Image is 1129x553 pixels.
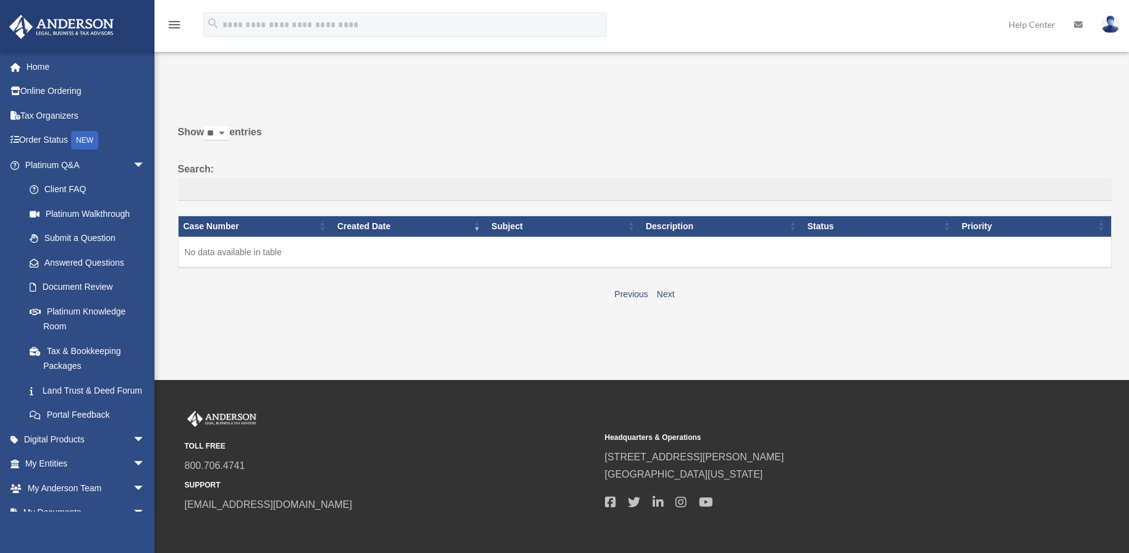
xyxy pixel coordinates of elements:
[17,275,158,300] a: Document Review
[17,339,158,378] a: Tax & Bookkeeping Packages
[9,153,158,177] a: Platinum Q&Aarrow_drop_down
[185,499,352,510] a: [EMAIL_ADDRESS][DOMAIN_NAME]
[17,226,158,251] a: Submit a Question
[206,17,220,30] i: search
[133,500,158,526] span: arrow_drop_down
[957,216,1111,237] th: Priority: activate to sort column ascending
[178,216,332,237] th: Case Number: activate to sort column ascending
[17,250,151,275] a: Answered Questions
[178,237,1111,268] td: No data available in table
[17,299,158,339] a: Platinum Knowledge Room
[178,161,1112,201] label: Search:
[605,431,1017,444] small: Headquarters & Operations
[71,131,98,150] div: NEW
[17,403,158,428] a: Portal Feedback
[167,22,182,32] a: menu
[614,289,648,299] a: Previous
[178,124,1112,153] label: Show entries
[1101,15,1120,33] img: User Pic
[178,178,1112,201] input: Search:
[133,153,158,178] span: arrow_drop_down
[9,427,164,452] a: Digital Productsarrow_drop_down
[185,440,596,453] small: TOLL FREE
[185,411,259,427] img: Anderson Advisors Platinum Portal
[204,127,229,141] select: Showentries
[167,17,182,32] i: menu
[9,500,164,525] a: My Documentsarrow_drop_down
[6,15,117,39] img: Anderson Advisors Platinum Portal
[486,216,641,237] th: Subject: activate to sort column ascending
[657,289,675,299] a: Next
[332,216,487,237] th: Created Date: activate to sort column ascending
[9,128,164,153] a: Order StatusNEW
[641,216,803,237] th: Description: activate to sort column ascending
[9,476,164,500] a: My Anderson Teamarrow_drop_down
[17,378,158,403] a: Land Trust & Deed Forum
[133,452,158,477] span: arrow_drop_down
[605,452,784,462] a: [STREET_ADDRESS][PERSON_NAME]
[133,427,158,452] span: arrow_drop_down
[185,479,596,492] small: SUPPORT
[803,216,957,237] th: Status: activate to sort column ascending
[605,469,763,479] a: [GEOGRAPHIC_DATA][US_STATE]
[185,460,245,471] a: 800.706.4741
[17,177,158,202] a: Client FAQ
[133,476,158,501] span: arrow_drop_down
[17,201,158,226] a: Platinum Walkthrough
[9,452,164,476] a: My Entitiesarrow_drop_down
[9,103,164,128] a: Tax Organizers
[9,79,164,104] a: Online Ordering
[9,54,164,79] a: Home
